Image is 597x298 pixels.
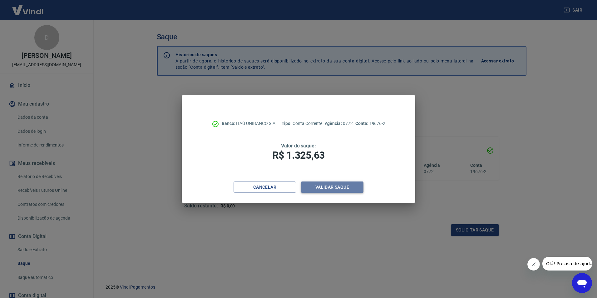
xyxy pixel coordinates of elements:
[542,257,592,271] iframe: Mensagem da empresa
[222,121,236,126] span: Banco:
[301,181,363,193] button: Validar saque
[282,121,293,126] span: Tipo:
[4,4,52,9] span: Olá! Precisa de ajuda?
[272,149,325,161] span: R$ 1.325,63
[222,120,277,127] p: ITAÚ UNIBANCO S.A.
[234,181,296,193] button: Cancelar
[355,120,385,127] p: 19676-2
[527,258,540,271] iframe: Fechar mensagem
[325,121,343,126] span: Agência:
[325,120,353,127] p: 0772
[572,273,592,293] iframe: Botão para abrir a janela de mensagens
[355,121,369,126] span: Conta:
[282,120,322,127] p: Conta Corrente
[281,143,316,149] span: Valor do saque:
